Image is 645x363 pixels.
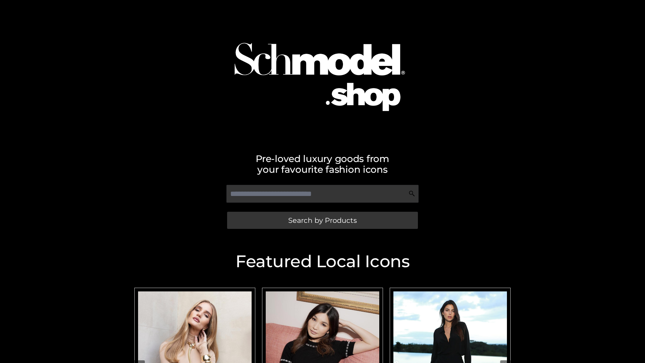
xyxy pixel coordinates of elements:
h2: Featured Local Icons​ [131,253,514,270]
span: Search by Products [288,217,357,224]
h2: Pre-loved luxury goods from your favourite fashion icons [131,153,514,175]
a: Search by Products [227,212,418,229]
img: Search Icon [408,190,415,197]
